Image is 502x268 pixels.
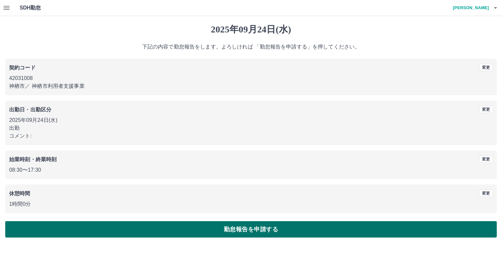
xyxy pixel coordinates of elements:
p: 下記の内容で勤怠報告をします。よろしければ 「勤怠報告を申請する」を押してください。 [5,43,497,51]
button: 変更 [479,156,493,163]
p: 42031008 [9,74,493,82]
b: 始業時刻・終業時刻 [9,157,57,162]
p: 1時間0分 [9,200,493,208]
p: 2025年09月24日(水) [9,116,493,124]
button: 変更 [479,190,493,197]
button: 勤怠報告を申請する [5,221,497,238]
h1: 2025年09月24日(水) [5,24,497,35]
button: 変更 [479,106,493,113]
p: 出勤 [9,124,493,132]
button: 変更 [479,64,493,71]
b: 契約コード [9,65,36,70]
b: 休憩時間 [9,191,30,196]
p: コメント: [9,132,493,140]
b: 出勤日・出勤区分 [9,107,51,112]
p: 神栖市 ／ 神栖市利用者支援事業 [9,82,493,90]
p: 08:30 〜 17:30 [9,166,493,174]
